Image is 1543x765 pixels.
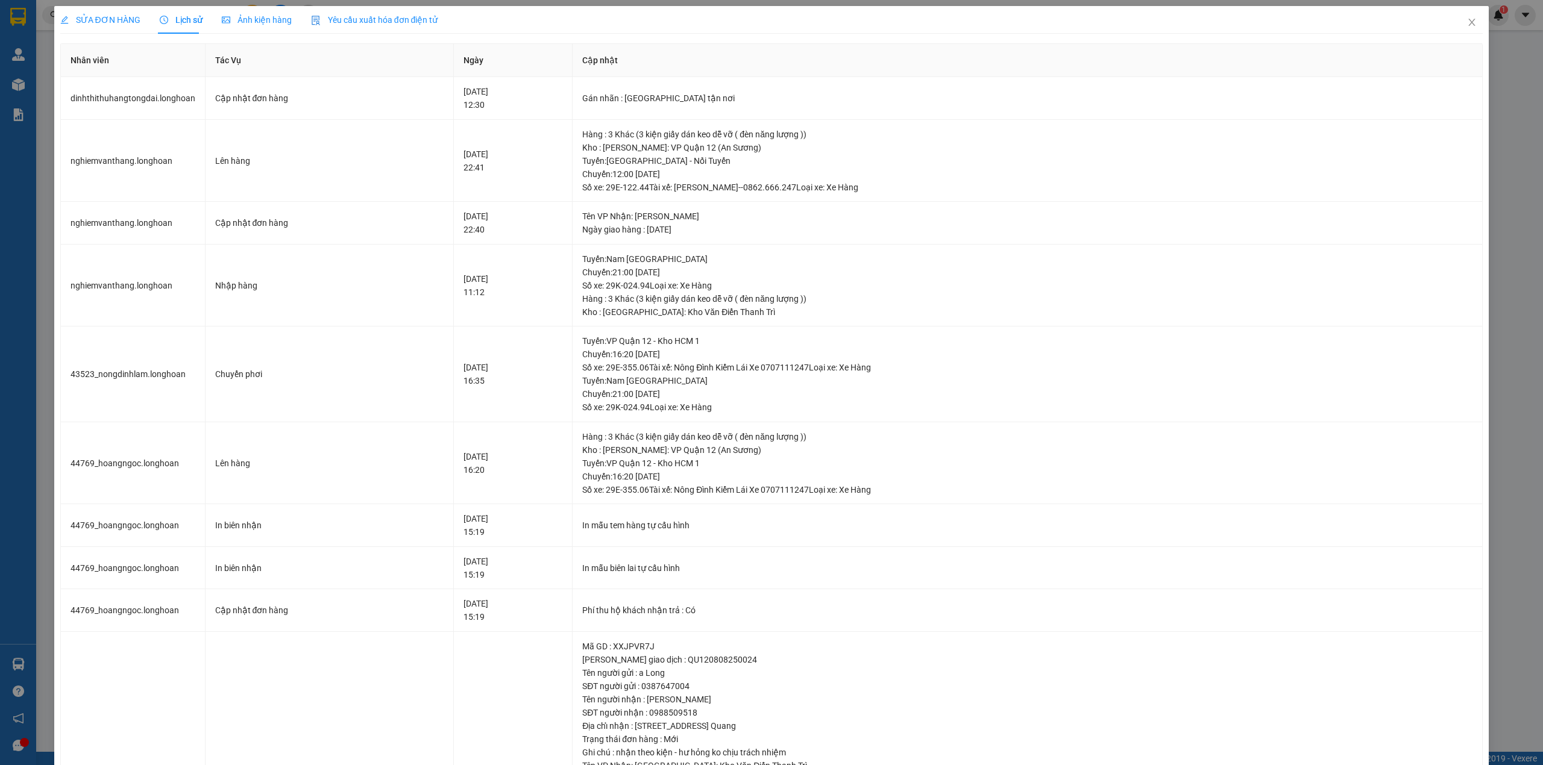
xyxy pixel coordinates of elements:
span: SỬA ĐƠN HÀNG [60,15,140,25]
td: nghiemvanthang.longhoan [61,202,206,245]
div: Kho : [GEOGRAPHIC_DATA]: Kho Văn Điển Thanh Trì [582,305,1472,319]
div: SĐT người gửi : 0387647004 [582,679,1472,693]
div: Kho : [PERSON_NAME]: VP Quận 12 (An Sương) [582,141,1472,154]
span: picture [222,16,230,24]
div: Kho : [PERSON_NAME]: VP Quận 12 (An Sương) [582,443,1472,457]
div: Tuyến : VP Quận 12 - Kho HCM 1 Chuyến: 16:20 [DATE] Số xe: 29E-355.06 Tài xế: Nông Đình Kiểm Lái ... [582,457,1472,496]
div: Nhập hàng [215,279,444,292]
span: Ảnh kiện hàng [222,15,292,25]
td: 44769_hoangngoc.longhoan [61,504,206,547]
button: Close [1455,6,1489,40]
div: [DATE] 22:41 [464,148,562,174]
th: Nhân viên [61,44,206,77]
div: Cập nhật đơn hàng [215,216,444,230]
div: In biên nhận [215,519,444,532]
div: Lên hàng [215,154,444,167]
div: Cập nhật đơn hàng [215,604,444,617]
div: [DATE] 22:40 [464,210,562,236]
div: [DATE] 16:35 [464,361,562,387]
td: nghiemvanthang.longhoan [61,245,206,327]
div: Mã GD : XXJPVR7J [582,640,1472,653]
span: edit [60,16,69,24]
div: SĐT người nhận : 0988509518 [582,706,1472,719]
div: Địa chỉ nhận : [STREET_ADDRESS] Quang [582,719,1472,732]
span: Lịch sử [160,15,203,25]
div: In biên nhận [215,561,444,575]
th: Tác Vụ [206,44,454,77]
th: Ngày [454,44,573,77]
div: In mẫu tem hàng tự cấu hình [582,519,1472,532]
span: Yêu cầu xuất hóa đơn điện tử [311,15,438,25]
div: [DATE] 15:19 [464,555,562,581]
div: Tuyến : [GEOGRAPHIC_DATA] - Nối Tuyến Chuyến: 12:00 [DATE] Số xe: 29E-122.44 Tài xế: [PERSON_NAME... [582,154,1472,194]
span: close [1467,17,1477,27]
td: nghiemvanthang.longhoan [61,120,206,202]
div: [DATE] 15:19 [464,512,562,539]
div: Ghi chú : nhận theo kiện - hư hỏng ko chịu trách nhiệm [582,746,1472,759]
div: [DATE] 11:12 [464,272,562,299]
div: Hàng : 3 Khác (3 kiện giấy dán keo dễ vỡ ( đèn năng lượng )) [582,128,1472,141]
div: Lên hàng [215,457,444,470]
td: dinhthithuhangtongdai.longhoan [61,77,206,120]
td: 44769_hoangngoc.longhoan [61,589,206,632]
div: Phí thu hộ khách nhận trả : Có [582,604,1472,617]
div: Hàng : 3 Khác (3 kiện giấy dán keo dễ vỡ ( đèn năng lượng )) [582,430,1472,443]
div: In mẫu biên lai tự cấu hình [582,561,1472,575]
div: Tên người nhận : [PERSON_NAME] [582,693,1472,706]
div: Tuyến : VP Quận 12 - Kho HCM 1 Chuyến: 16:20 [DATE] Số xe: 29E-355.06 Tài xế: Nông Đình Kiểm Lái ... [582,334,1472,374]
div: Ngày giao hàng : [DATE] [582,223,1472,236]
div: Tuyến : Nam [GEOGRAPHIC_DATA] Chuyến: 21:00 [DATE] Số xe: 29K-024.94 Loại xe: Xe Hàng [582,252,1472,292]
div: Tên VP Nhận: [PERSON_NAME] [582,210,1472,223]
div: [DATE] 15:19 [464,597,562,623]
div: Trạng thái đơn hàng : Mới [582,732,1472,746]
div: Gán nhãn : [GEOGRAPHIC_DATA] tận nơi [582,92,1472,105]
div: Tuyến : Nam [GEOGRAPHIC_DATA] Chuyến: 21:00 [DATE] Số xe: 29K-024.94 Loại xe: Xe Hàng [582,374,1472,414]
div: [PERSON_NAME] giao dịch : QU120808250024 [582,653,1472,666]
td: 44769_hoangngoc.longhoan [61,547,206,590]
div: Chuyển phơi [215,367,444,381]
div: [DATE] 12:30 [464,85,562,111]
span: clock-circle [160,16,168,24]
td: 44769_hoangngoc.longhoan [61,422,206,505]
td: 43523_nongdinhlam.longhoan [61,326,206,422]
th: Cập nhật [573,44,1483,77]
div: Cập nhật đơn hàng [215,92,444,105]
img: icon [311,16,321,25]
div: Hàng : 3 Khác (3 kiện giấy dán keo dễ vỡ ( đèn năng lượng )) [582,292,1472,305]
div: [DATE] 16:20 [464,450,562,476]
div: Tên người gửi : a Long [582,666,1472,679]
